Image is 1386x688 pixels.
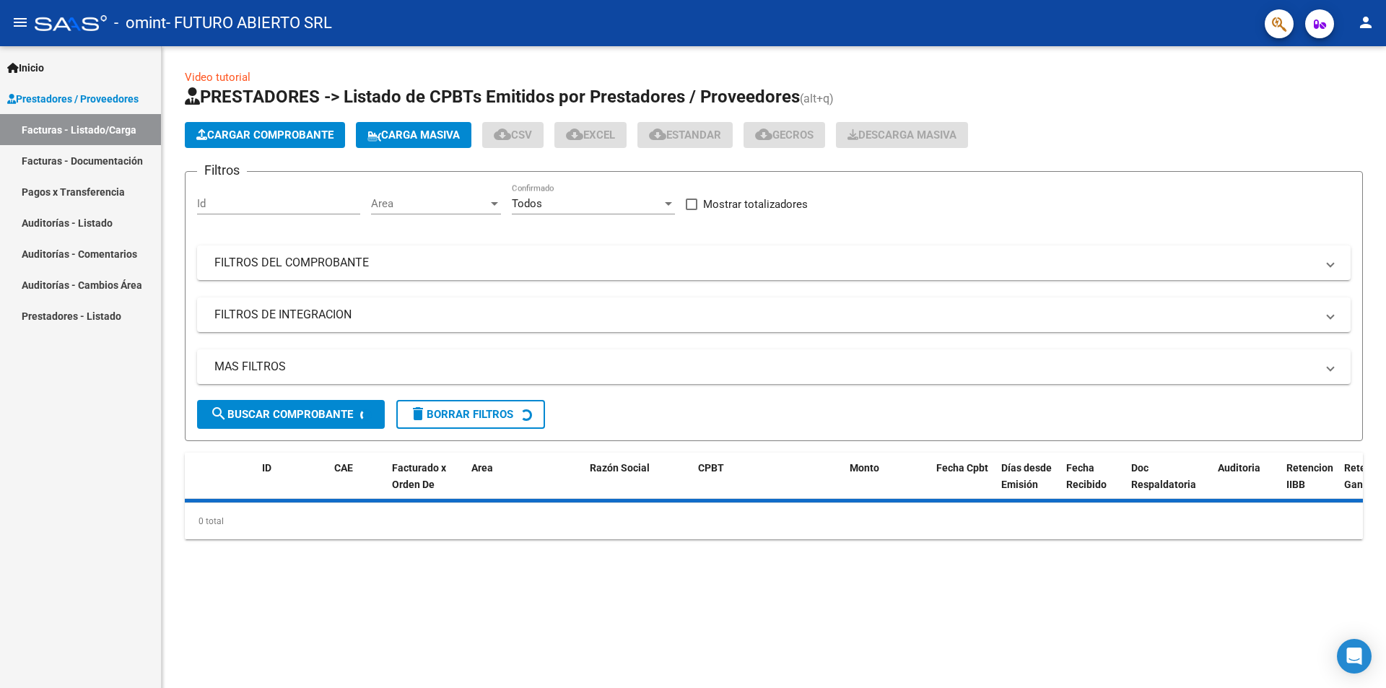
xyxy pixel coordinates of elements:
mat-panel-title: FILTROS DEL COMPROBANTE [214,255,1316,271]
datatable-header-cell: Fecha Recibido [1060,453,1125,516]
datatable-header-cell: Monto [844,453,930,516]
span: CSV [494,129,532,141]
span: Fecha Cpbt [936,462,988,474]
span: Estandar [649,129,721,141]
span: Borrar Filtros [409,408,513,421]
datatable-header-cell: Auditoria [1212,453,1281,516]
mat-expansion-panel-header: MAS FILTROS [197,349,1351,384]
mat-icon: cloud_download [494,126,511,143]
span: Cargar Comprobante [196,129,334,141]
span: Inicio [7,60,44,76]
datatable-header-cell: CAE [328,453,386,516]
datatable-header-cell: Doc Respaldatoria [1125,453,1212,516]
datatable-header-cell: Días desde Emisión [995,453,1060,516]
button: Borrar Filtros [396,400,545,429]
button: Estandar [637,122,733,148]
button: Buscar Comprobante [197,400,385,429]
span: CAE [334,462,353,474]
span: Descarga Masiva [847,129,956,141]
span: EXCEL [566,129,615,141]
mat-icon: person [1357,14,1374,31]
span: Mostrar totalizadores [703,196,808,213]
datatable-header-cell: Fecha Cpbt [930,453,995,516]
button: CSV [482,122,544,148]
span: (alt+q) [800,92,834,105]
button: Cargar Comprobante [185,122,345,148]
a: Video tutorial [185,71,250,84]
span: Area [371,197,488,210]
h3: Filtros [197,160,247,180]
span: ID [262,462,271,474]
app-download-masive: Descarga masiva de comprobantes (adjuntos) [836,122,968,148]
span: Buscar Comprobante [210,408,353,421]
span: - FUTURO ABIERTO SRL [166,7,332,39]
mat-icon: search [210,405,227,422]
mat-icon: cloud_download [649,126,666,143]
mat-panel-title: MAS FILTROS [214,359,1316,375]
span: Monto [850,462,879,474]
span: CPBT [698,462,724,474]
div: 0 total [185,503,1363,539]
mat-icon: delete [409,405,427,422]
span: Razón Social [590,462,650,474]
span: Todos [512,197,542,210]
datatable-header-cell: ID [256,453,328,516]
span: Doc Respaldatoria [1131,462,1196,490]
span: Días desde Emisión [1001,462,1052,490]
span: Prestadores / Proveedores [7,91,139,107]
mat-icon: menu [12,14,29,31]
div: Open Intercom Messenger [1337,639,1372,674]
mat-icon: cloud_download [755,126,772,143]
datatable-header-cell: Retencion IIBB [1281,453,1338,516]
span: Gecros [755,129,814,141]
span: Area [471,462,493,474]
mat-expansion-panel-header: FILTROS DE INTEGRACION [197,297,1351,332]
span: Fecha Recibido [1066,462,1107,490]
mat-panel-title: FILTROS DE INTEGRACION [214,307,1316,323]
span: Carga Masiva [367,129,460,141]
span: PRESTADORES -> Listado de CPBTs Emitidos por Prestadores / Proveedores [185,87,800,107]
datatable-header-cell: Area [466,453,563,516]
span: Facturado x Orden De [392,462,446,490]
datatable-header-cell: Razón Social [584,453,692,516]
span: - omint [114,7,166,39]
datatable-header-cell: CPBT [692,453,844,516]
button: Carga Masiva [356,122,471,148]
button: Descarga Masiva [836,122,968,148]
button: Gecros [744,122,825,148]
datatable-header-cell: Facturado x Orden De [386,453,466,516]
span: Auditoria [1218,462,1260,474]
button: EXCEL [554,122,627,148]
mat-expansion-panel-header: FILTROS DEL COMPROBANTE [197,245,1351,280]
mat-icon: cloud_download [566,126,583,143]
span: Retencion IIBB [1286,462,1333,490]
